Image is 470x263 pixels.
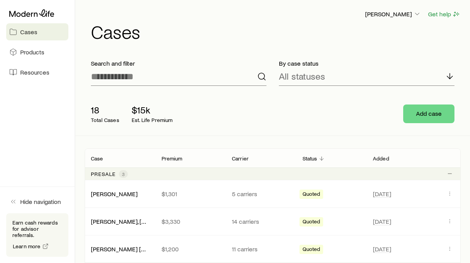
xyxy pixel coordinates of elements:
[132,117,173,123] p: Est. Life Premium
[91,190,138,198] div: [PERSON_NAME]
[373,245,391,253] span: [DATE]
[373,155,389,162] p: Added
[91,218,149,226] div: [PERSON_NAME], [PERSON_NAME]
[20,198,61,206] span: Hide navigation
[279,71,325,82] p: All statuses
[6,193,68,210] button: Hide navigation
[6,64,68,81] a: Resources
[91,218,186,225] a: [PERSON_NAME], [PERSON_NAME]
[303,155,317,162] p: Status
[20,48,44,56] span: Products
[303,191,320,199] span: Quoted
[12,219,62,238] p: Earn cash rewards for advisor referrals.
[303,218,320,226] span: Quoted
[162,155,183,162] p: Premium
[20,68,49,76] span: Resources
[365,10,421,18] p: [PERSON_NAME]
[132,105,173,115] p: $15k
[373,190,391,198] span: [DATE]
[232,190,290,198] p: 5 carriers
[91,155,103,162] p: Case
[91,245,149,253] div: [PERSON_NAME] [PERSON_NAME]
[6,44,68,61] a: Products
[6,23,68,40] a: Cases
[162,245,220,253] p: $1,200
[232,245,290,253] p: 11 carriers
[428,10,461,19] button: Get help
[91,117,119,123] p: Total Cases
[91,171,116,177] p: Presale
[6,213,68,257] div: Earn cash rewards for advisor referrals.Learn more
[91,59,266,67] p: Search and filter
[279,59,454,67] p: By case status
[373,218,391,225] span: [DATE]
[403,105,454,123] button: Add case
[91,105,119,115] p: 18
[232,155,249,162] p: Carrier
[91,22,461,41] h1: Cases
[122,171,125,177] span: 3
[20,28,37,36] span: Cases
[91,245,186,253] a: [PERSON_NAME] [PERSON_NAME]
[365,10,421,19] button: [PERSON_NAME]
[13,244,41,249] span: Learn more
[162,218,220,225] p: $3,330
[232,218,290,225] p: 14 carriers
[91,190,138,197] a: [PERSON_NAME]
[303,246,320,254] span: Quoted
[162,190,220,198] p: $1,301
